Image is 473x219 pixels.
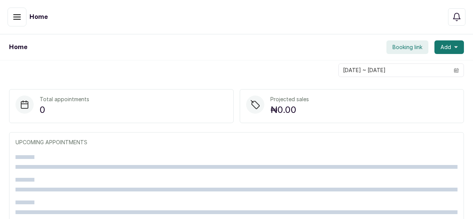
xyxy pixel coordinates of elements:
[339,64,449,77] input: Select date
[40,96,89,103] p: Total appointments
[16,139,457,146] p: UPCOMING APPOINTMENTS
[270,96,309,103] p: Projected sales
[40,103,89,117] p: 0
[440,43,451,51] span: Add
[270,103,309,117] p: ₦0.00
[392,43,422,51] span: Booking link
[434,40,464,54] button: Add
[9,43,27,52] h1: Home
[454,68,459,73] svg: calendar
[29,12,48,22] h1: Home
[386,40,428,54] button: Booking link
